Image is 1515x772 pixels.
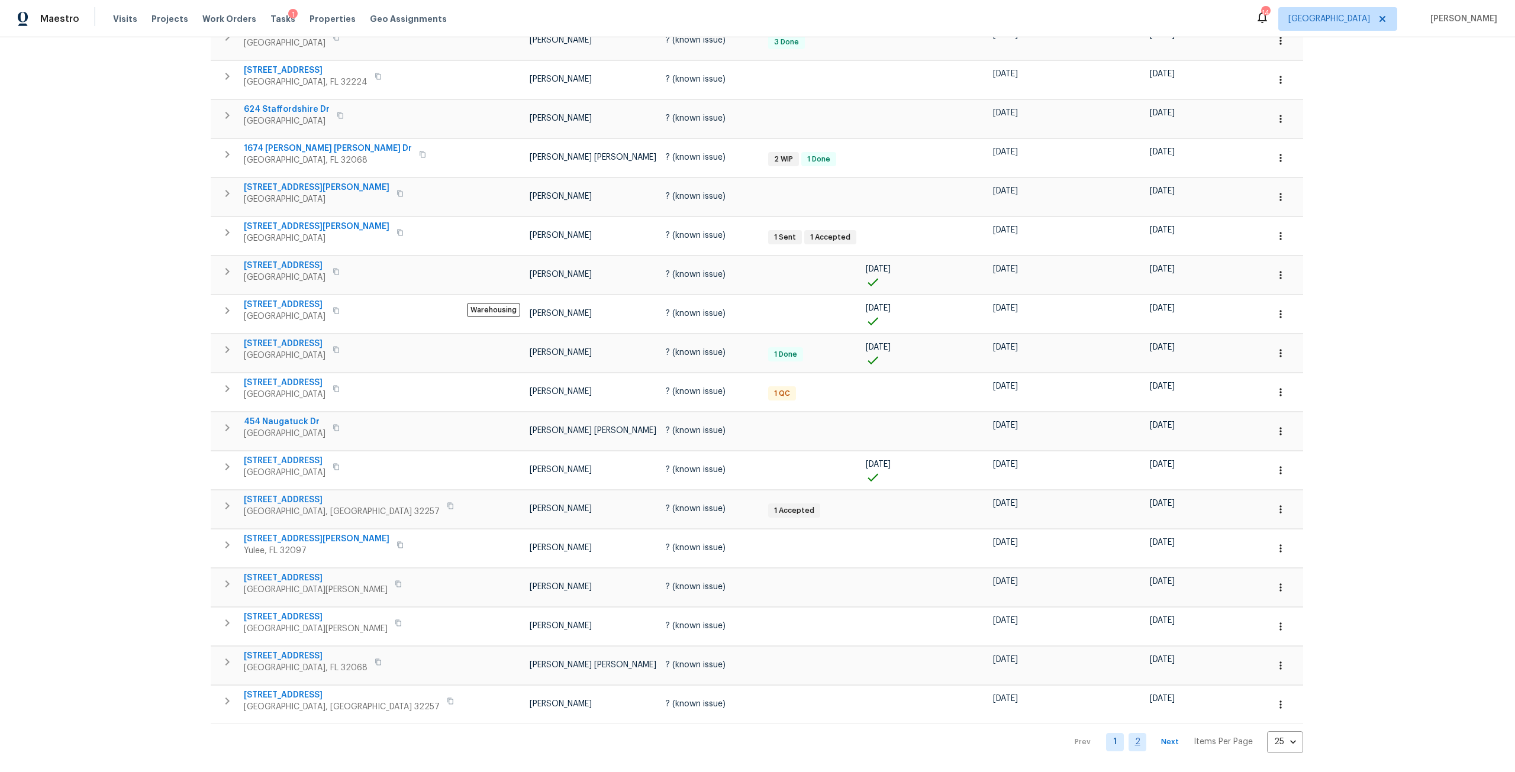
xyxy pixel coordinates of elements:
[993,382,1018,390] span: [DATE]
[244,611,388,623] span: [STREET_ADDRESS]
[530,661,656,669] span: [PERSON_NAME] [PERSON_NAME]
[993,148,1018,156] span: [DATE]
[993,226,1018,234] span: [DATE]
[244,115,330,127] span: [GEOGRAPHIC_DATA]
[1426,13,1497,25] span: [PERSON_NAME]
[993,460,1018,469] span: [DATE]
[244,533,389,545] span: [STREET_ADDRESS][PERSON_NAME]
[370,13,447,25] span: Geo Assignments
[244,494,440,506] span: [STREET_ADDRESS]
[666,583,726,591] span: ? (known issue)
[244,689,440,701] span: [STREET_ADDRESS]
[993,499,1018,508] span: [DATE]
[666,544,726,552] span: ? (known issue)
[244,350,325,361] span: [GEOGRAPHIC_DATA]
[244,428,325,440] span: [GEOGRAPHIC_DATA]
[530,348,592,357] span: [PERSON_NAME]
[530,153,656,161] span: [PERSON_NAME] [PERSON_NAME]
[769,350,802,360] span: 1 Done
[1261,7,1269,19] div: 14
[1150,187,1175,195] span: [DATE]
[769,506,819,516] span: 1 Accepted
[1150,695,1175,703] span: [DATE]
[244,193,389,205] span: [GEOGRAPHIC_DATA]
[244,650,368,662] span: [STREET_ADDRESS]
[666,192,726,201] span: ? (known issue)
[993,695,1018,703] span: [DATE]
[530,622,592,630] span: [PERSON_NAME]
[530,505,592,513] span: [PERSON_NAME]
[288,9,298,21] div: 1
[1194,736,1253,748] p: Items Per Page
[244,506,440,518] span: [GEOGRAPHIC_DATA], [GEOGRAPHIC_DATA] 32257
[151,13,188,25] span: Projects
[467,303,520,317] span: Warehousing
[666,622,726,630] span: ? (known issue)
[244,584,388,596] span: [GEOGRAPHIC_DATA][PERSON_NAME]
[866,265,891,273] span: [DATE]
[769,232,801,243] span: 1 Sent
[993,343,1018,351] span: [DATE]
[993,538,1018,547] span: [DATE]
[993,616,1018,625] span: [DATE]
[1150,577,1175,586] span: [DATE]
[1129,733,1146,751] a: Goto page 2
[1150,70,1175,78] span: [DATE]
[1150,499,1175,508] span: [DATE]
[530,387,592,396] span: [PERSON_NAME]
[993,577,1018,586] span: [DATE]
[244,545,389,557] span: Yulee, FL 32097
[530,192,592,201] span: [PERSON_NAME]
[1150,616,1175,625] span: [DATE]
[866,343,891,351] span: [DATE]
[666,75,726,83] span: ? (known issue)
[244,338,325,350] span: [STREET_ADDRESS]
[244,143,412,154] span: 1674 [PERSON_NAME] [PERSON_NAME] Dr
[530,114,592,122] span: [PERSON_NAME]
[666,153,726,161] span: ? (known issue)
[244,232,389,244] span: [GEOGRAPHIC_DATA]
[993,31,1018,39] span: [DATE]
[769,154,798,164] span: 2 WIP
[666,348,726,357] span: ? (known issue)
[530,427,656,435] span: [PERSON_NAME] [PERSON_NAME]
[244,299,325,311] span: [STREET_ADDRESS]
[40,13,79,25] span: Maestro
[244,260,325,272] span: [STREET_ADDRESS]
[1063,731,1303,753] nav: Pagination Navigation
[244,37,325,49] span: [GEOGRAPHIC_DATA]
[244,272,325,283] span: [GEOGRAPHIC_DATA]
[666,466,726,474] span: ? (known issue)
[666,270,726,279] span: ? (known issue)
[993,187,1018,195] span: [DATE]
[1150,31,1175,39] span: [DATE]
[202,13,256,25] span: Work Orders
[530,309,592,318] span: [PERSON_NAME]
[993,304,1018,312] span: [DATE]
[993,421,1018,429] span: [DATE]
[244,701,440,713] span: [GEOGRAPHIC_DATA], [GEOGRAPHIC_DATA] 32257
[244,154,412,166] span: [GEOGRAPHIC_DATA], FL 32068
[530,466,592,474] span: [PERSON_NAME]
[1288,13,1370,25] span: [GEOGRAPHIC_DATA]
[270,15,295,23] span: Tasks
[993,265,1018,273] span: [DATE]
[1150,382,1175,390] span: [DATE]
[244,467,325,479] span: [GEOGRAPHIC_DATA]
[1150,109,1175,117] span: [DATE]
[1150,421,1175,429] span: [DATE]
[1150,538,1175,547] span: [DATE]
[1150,265,1175,273] span: [DATE]
[866,304,891,312] span: [DATE]
[666,661,726,669] span: ? (known issue)
[244,377,325,389] span: [STREET_ADDRESS]
[769,37,804,47] span: 3 Done
[866,460,891,469] span: [DATE]
[244,623,388,635] span: [GEOGRAPHIC_DATA][PERSON_NAME]
[530,544,592,552] span: [PERSON_NAME]
[666,700,726,708] span: ? (known issue)
[666,387,726,396] span: ? (known issue)
[244,455,325,467] span: [STREET_ADDRESS]
[1150,655,1175,664] span: [DATE]
[244,389,325,400] span: [GEOGRAPHIC_DATA]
